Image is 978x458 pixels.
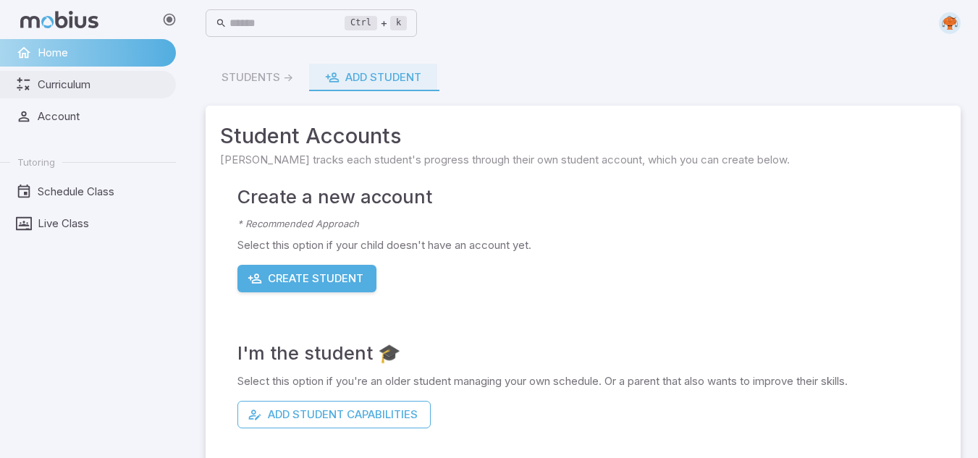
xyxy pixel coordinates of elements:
kbd: Ctrl [345,16,377,30]
span: [PERSON_NAME] tracks each student's progress through their own student account, which you can cre... [220,152,946,168]
span: Student Accounts [220,120,946,152]
h4: Create a new account [237,182,946,211]
kbd: k [390,16,407,30]
span: Tutoring [17,156,55,169]
span: Curriculum [38,77,166,93]
p: Select this option if you're an older student managing your own schedule. Or a parent that also w... [237,373,946,389]
span: Account [38,109,166,124]
span: Live Class [38,216,166,232]
p: Select this option if your child doesn't have an account yet. [237,237,946,253]
div: + [345,14,407,32]
h4: I'm the student 🎓 [237,339,946,368]
span: Home [38,45,166,61]
div: Add Student [325,69,421,85]
p: * Recommended Approach [237,217,946,232]
button: Create Student [237,265,376,292]
img: oval.svg [939,12,961,34]
span: Schedule Class [38,184,166,200]
button: Add Student Capabilities [237,401,431,428]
